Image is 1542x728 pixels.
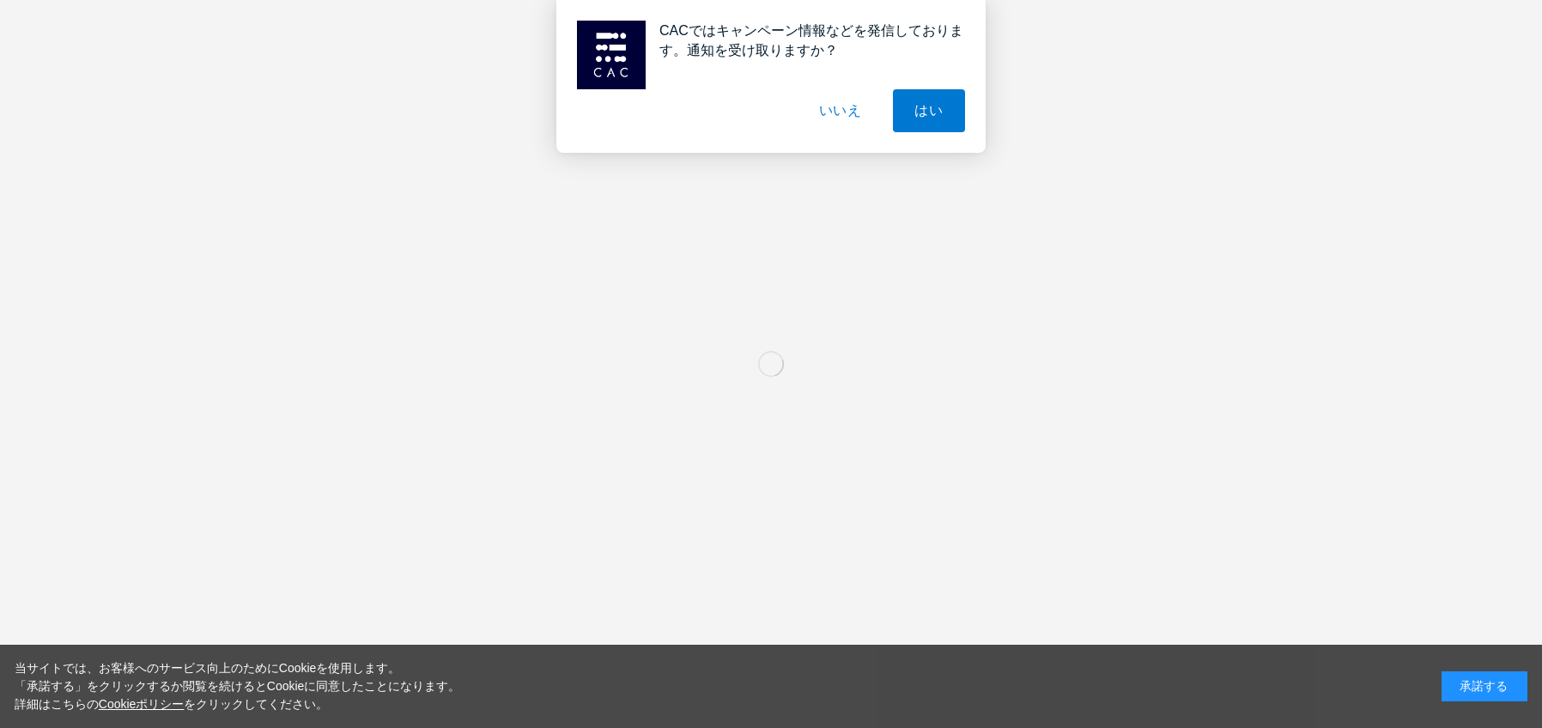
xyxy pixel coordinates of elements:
button: いいえ [798,89,883,132]
img: notification icon [577,21,646,89]
button: はい [893,89,965,132]
div: 承諾する [1442,671,1527,701]
div: 当サイトでは、お客様へのサービス向上のためにCookieを使用します。 「承諾する」をクリックするか閲覧を続けるとCookieに同意したことになります。 詳細はこちらの をクリックしてください。 [15,659,461,713]
a: Cookieポリシー [99,697,185,711]
div: CACではキャンペーン情報などを発信しております。通知を受け取りますか？ [646,21,965,60]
